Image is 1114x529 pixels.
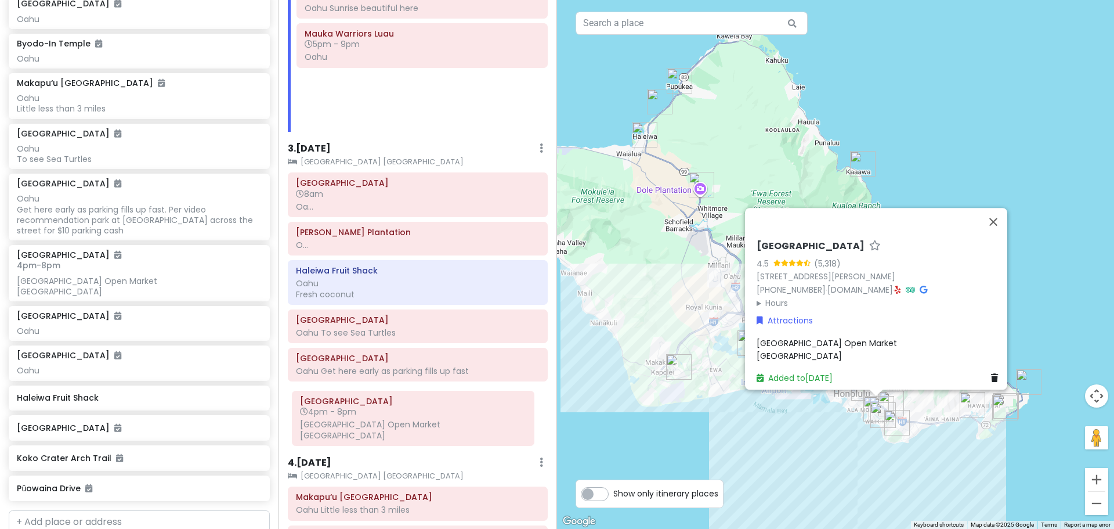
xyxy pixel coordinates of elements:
[288,156,548,168] small: [GEOGRAPHIC_DATA] [GEOGRAPHIC_DATA]
[991,372,1003,384] a: Delete place
[863,396,889,422] div: Musubi Cafe IYASUME Waikiki Beach Walk
[1016,369,1041,395] div: Makapu‘u Point Lighthouse Trail
[1064,521,1111,528] a: Report a map error
[971,521,1034,528] span: Map data ©2025 Google
[851,375,877,401] div: Fancy Fresh Food Shop
[1085,426,1108,449] button: Drag Pegman onto the map to open Street View
[288,470,548,482] small: [GEOGRAPHIC_DATA] [GEOGRAPHIC_DATA]
[914,521,964,529] button: Keyboard shortcuts
[689,172,714,197] div: Dole Plantation
[757,240,865,253] h6: [GEOGRAPHIC_DATA]
[757,240,1003,310] div: · ·
[576,12,808,35] input: Search a place
[757,297,1003,310] summary: Hours
[757,257,773,270] div: 4.5
[757,337,897,361] span: [GEOGRAPHIC_DATA] Open Market [GEOGRAPHIC_DATA]
[993,393,1019,419] div: Halona Blowhole Lookout
[1041,521,1057,528] a: Terms (opens in new tab)
[878,391,904,416] div: Leonard's Bakery
[757,372,833,384] a: Added to[DATE]
[850,151,876,177] div: Kaaawa Beach
[827,284,893,296] a: [DOMAIN_NAME]
[920,286,927,294] i: Google Maps
[613,487,718,500] span: Show only itinerary places
[737,330,763,356] div: Pearl Harbor
[560,514,598,529] img: Google
[288,143,331,155] h6: 3 . [DATE]
[1085,468,1108,491] button: Zoom in
[906,286,915,294] i: Tripadvisor
[632,122,657,147] div: Haleiwa Fruit Shack
[992,395,1018,420] div: Koko Crater Arch Trail
[814,257,841,270] div: (5,318)
[979,208,1007,236] button: Close
[869,396,894,422] div: Hilton Garden Inn Waikiki Beach
[869,240,881,253] a: Star place
[757,284,826,296] a: [PHONE_NUMBER]
[647,89,672,114] div: Laniakea Beach
[560,514,598,529] a: Open this area in Google Maps (opens a new window)
[288,457,331,469] h6: 4 . [DATE]
[666,354,692,380] div: Mauka Warriors Luau
[1085,492,1108,515] button: Zoom out
[960,392,985,418] div: Maunalua Bay Beach Park
[667,68,692,93] div: Waimea Bay Beach
[757,314,813,327] a: Attractions
[757,271,895,282] a: [STREET_ADDRESS][PERSON_NAME]
[1085,384,1108,408] button: Map camera controls
[870,402,896,428] div: Hawaiian Aroma Caffe at Waikiki Walls
[884,410,910,436] div: Diamond Head Crater Trailhead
